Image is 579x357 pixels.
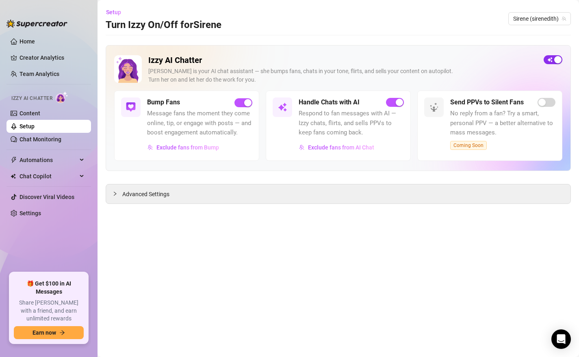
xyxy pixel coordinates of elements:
[20,123,35,130] a: Setup
[33,329,56,336] span: Earn now
[299,141,375,154] button: Exclude fans from AI Chat
[20,194,74,200] a: Discover Viral Videos
[513,13,566,25] span: Sirene (sirenedith)
[20,51,85,64] a: Creator Analytics
[450,97,524,107] h5: Send PPVs to Silent Fans
[59,330,65,335] span: arrow-right
[11,157,17,163] span: thunderbolt
[20,210,41,216] a: Settings
[278,102,287,112] img: svg%3e
[114,55,142,83] img: Izzy AI Chatter
[308,144,374,151] span: Exclude fans from AI Chat
[147,145,153,150] img: svg%3e
[126,102,136,112] img: svg%3e
[147,97,180,107] h5: Bump Fans
[156,144,219,151] span: Exclude fans from Bump
[11,173,16,179] img: Chat Copilot
[147,109,252,138] span: Message fans the moment they come online, tip, or engage with posts — and boost engagement automa...
[113,191,117,196] span: collapsed
[299,97,360,107] h5: Handle Chats with AI
[299,145,305,150] img: svg%3e
[106,6,128,19] button: Setup
[14,326,84,339] button: Earn nowarrow-right
[106,19,221,32] h3: Turn Izzy On/Off for Sirene
[20,38,35,45] a: Home
[122,190,169,199] span: Advanced Settings
[20,110,40,117] a: Content
[450,109,555,138] span: No reply from a fan? Try a smart, personal PPV — a better alternative to mass messages.
[106,9,121,15] span: Setup
[20,154,77,167] span: Automations
[450,141,487,150] span: Coming Soon
[562,16,566,21] span: team
[20,170,77,183] span: Chat Copilot
[14,280,84,296] span: 🎁 Get $100 in AI Messages
[551,329,571,349] div: Open Intercom Messenger
[148,55,537,65] h2: Izzy AI Chatter
[11,95,52,102] span: Izzy AI Chatter
[7,19,67,28] img: logo-BBDzfeDw.svg
[113,189,122,198] div: collapsed
[148,67,537,84] div: [PERSON_NAME] is your AI chat assistant — she bumps fans, chats in your tone, flirts, and sells y...
[56,91,68,103] img: AI Chatter
[147,141,219,154] button: Exclude fans from Bump
[14,299,84,323] span: Share [PERSON_NAME] with a friend, and earn unlimited rewards
[429,102,439,112] img: svg%3e
[299,109,404,138] span: Respond to fan messages with AI — Izzy chats, flirts, and sells PPVs to keep fans coming back.
[20,136,61,143] a: Chat Monitoring
[20,71,59,77] a: Team Analytics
